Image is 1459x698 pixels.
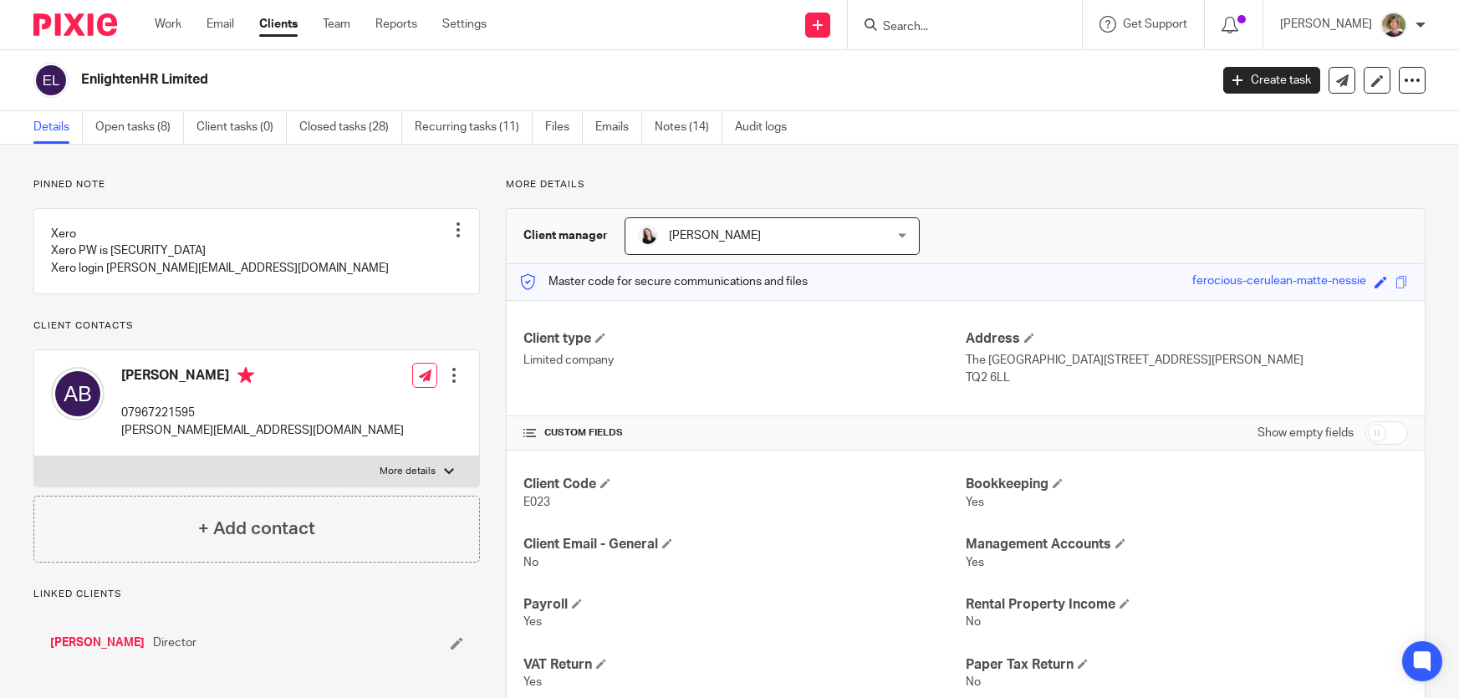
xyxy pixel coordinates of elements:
[966,676,981,688] span: No
[1380,12,1407,38] img: High%20Res%20Andrew%20Price%20Accountants_Poppy%20Jakes%20photography-1142.jpg
[966,596,1408,614] h4: Rental Property Income
[33,111,83,144] a: Details
[1280,16,1372,33] p: [PERSON_NAME]
[506,178,1426,191] p: More details
[523,676,542,688] span: Yes
[375,16,417,33] a: Reports
[1192,273,1366,292] div: ferocious-cerulean-matte-nessie
[545,111,583,144] a: Files
[207,16,234,33] a: Email
[121,422,404,439] p: [PERSON_NAME][EMAIL_ADDRESS][DOMAIN_NAME]
[1223,67,1320,94] a: Create task
[121,405,404,421] p: 07967221595
[33,63,69,98] img: svg%3E
[523,596,966,614] h4: Payroll
[966,536,1408,553] h4: Management Accounts
[523,536,966,553] h4: Client Email - General
[121,367,404,388] h4: [PERSON_NAME]
[259,16,298,33] a: Clients
[966,476,1408,493] h4: Bookkeeping
[669,230,761,242] span: [PERSON_NAME]
[237,367,254,384] i: Primary
[595,111,642,144] a: Emails
[966,497,984,508] span: Yes
[50,634,145,651] a: [PERSON_NAME]
[966,616,981,628] span: No
[523,557,538,568] span: No
[155,16,181,33] a: Work
[966,656,1408,674] h4: Paper Tax Return
[523,476,966,493] h4: Client Code
[523,497,550,508] span: E023
[415,111,533,144] a: Recurring tasks (11)
[523,330,966,348] h4: Client type
[638,226,658,246] img: HR%20Andrew%20Price_Molly_Poppy%20Jakes%20Photography-7.jpg
[442,16,487,33] a: Settings
[33,13,117,36] img: Pixie
[523,616,542,628] span: Yes
[735,111,799,144] a: Audit logs
[196,111,287,144] a: Client tasks (0)
[81,71,975,89] h2: EnlightenHR Limited
[1257,425,1354,441] label: Show empty fields
[1123,18,1187,30] span: Get Support
[323,16,350,33] a: Team
[33,178,480,191] p: Pinned note
[966,352,1408,369] p: The [GEOGRAPHIC_DATA][STREET_ADDRESS][PERSON_NAME]
[519,273,808,290] p: Master code for secure communications and files
[299,111,402,144] a: Closed tasks (28)
[51,367,105,420] img: svg%3E
[881,20,1032,35] input: Search
[966,369,1408,386] p: TQ2 6LL
[33,588,480,601] p: Linked clients
[523,656,966,674] h4: VAT Return
[966,557,984,568] span: Yes
[523,227,608,244] h3: Client manager
[655,111,722,144] a: Notes (14)
[966,330,1408,348] h4: Address
[95,111,184,144] a: Open tasks (8)
[153,634,196,651] span: Director
[198,516,315,542] h4: + Add contact
[33,319,480,333] p: Client contacts
[380,465,436,478] p: More details
[523,426,966,440] h4: CUSTOM FIELDS
[523,352,966,369] p: Limited company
